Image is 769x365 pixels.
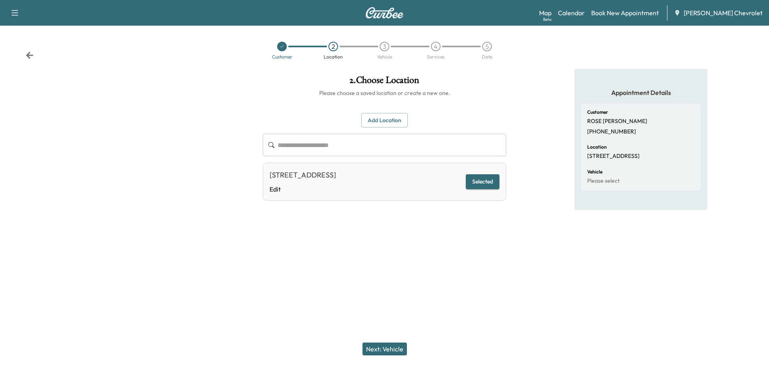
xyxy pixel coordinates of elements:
[539,8,552,18] a: MapBeta
[482,54,492,59] div: Date
[587,177,620,185] p: Please select
[482,42,492,51] div: 5
[263,75,506,89] h1: 2 . Choose Location
[324,54,343,59] div: Location
[270,184,336,194] a: Edit
[431,42,441,51] div: 4
[427,54,445,59] div: Services
[270,169,336,181] div: [STREET_ADDRESS]
[587,145,607,149] h6: Location
[587,118,647,125] p: ROSE [PERSON_NAME]
[558,8,585,18] a: Calendar
[587,153,640,160] p: [STREET_ADDRESS]
[328,42,338,51] div: 2
[380,42,389,51] div: 3
[466,174,499,189] button: Selected
[587,169,602,174] h6: Vehicle
[377,54,392,59] div: Vehicle
[587,128,636,135] p: [PHONE_NUMBER]
[365,7,404,18] img: Curbee Logo
[263,89,506,97] h6: Please choose a saved location or create a new one.
[362,343,407,355] button: Next: Vehicle
[361,113,408,128] button: Add Location
[543,16,552,22] div: Beta
[591,8,659,18] a: Book New Appointment
[26,51,34,59] div: Back
[272,54,292,59] div: Customer
[587,110,608,115] h6: Customer
[684,8,763,18] span: [PERSON_NAME] Chevrolet
[581,88,701,97] h5: Appointment Details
